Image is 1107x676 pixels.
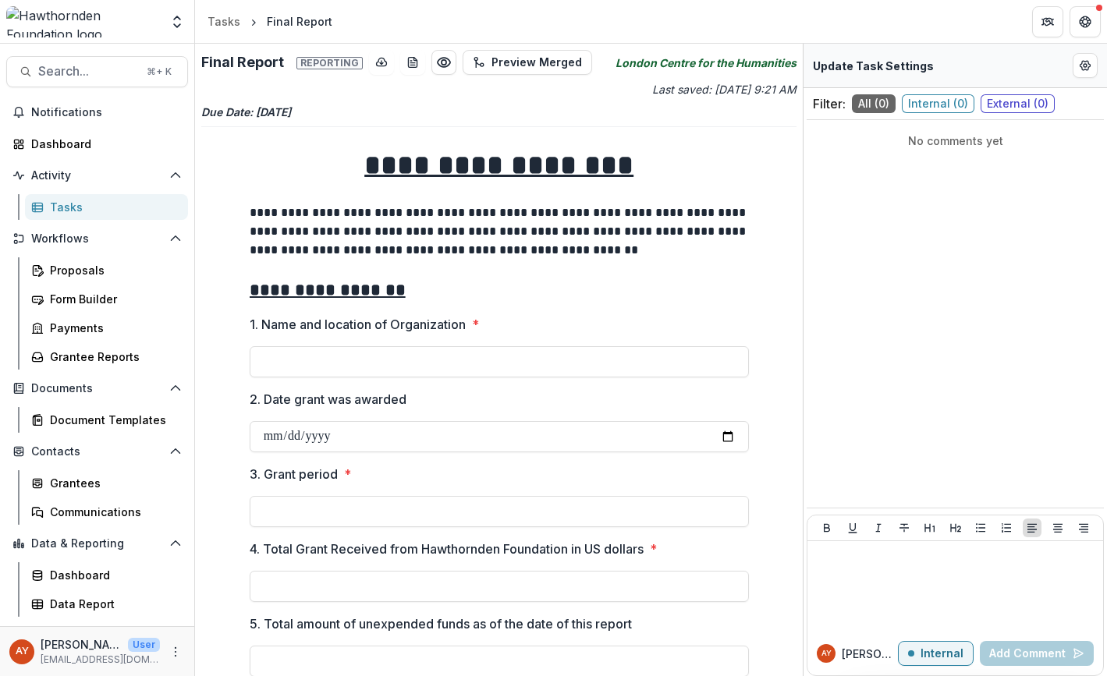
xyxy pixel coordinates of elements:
[41,653,160,667] p: [EMAIL_ADDRESS][DOMAIN_NAME]
[31,537,163,550] span: Data & Reporting
[25,286,188,312] a: Form Builder
[50,262,176,278] div: Proposals
[296,57,363,69] span: Reporting
[31,106,182,119] span: Notifications
[1074,519,1093,537] button: Align Right
[50,199,176,215] div: Tasks
[997,519,1016,537] button: Ordered List
[50,567,176,583] div: Dashboard
[818,519,836,537] button: Bold
[980,641,1094,666] button: Add Comment
[267,13,332,30] div: Final Report
[6,56,188,87] button: Search...
[981,94,1055,113] span: External ( 0 )
[201,54,363,71] h2: Final Report
[50,320,176,336] div: Payments
[31,382,163,395] span: Documents
[852,94,896,113] span: All ( 0 )
[463,50,592,75] button: Preview Merged
[400,50,425,75] button: download-word-button
[6,163,188,188] button: Open Activity
[895,519,914,537] button: Strike
[250,390,406,409] p: 2. Date grant was awarded
[50,475,176,491] div: Grantees
[25,194,188,220] a: Tasks
[31,136,176,152] div: Dashboard
[869,519,888,537] button: Italicize
[6,439,188,464] button: Open Contacts
[208,13,240,30] div: Tasks
[502,81,797,97] p: Last saved: [DATE] 9:21 AM
[201,104,797,120] p: Due Date: [DATE]
[1048,519,1067,537] button: Align Center
[971,519,990,537] button: Bullet List
[616,55,797,71] i: London Centre for the Humanities
[25,591,188,617] a: Data Report
[25,407,188,433] a: Document Templates
[25,470,188,496] a: Grantees
[250,465,338,483] p: 3. Grant period
[946,519,965,537] button: Heading 2
[842,646,898,662] p: [PERSON_NAME]
[201,10,247,33] a: Tasks
[25,562,188,588] a: Dashboard
[6,531,188,556] button: Open Data & Reporting
[6,131,188,157] a: Dashboard
[50,596,176,612] div: Data Report
[50,504,176,520] div: Communications
[902,94,974,113] span: Internal ( 0 )
[921,647,963,660] p: Internal
[50,291,176,307] div: Form Builder
[369,50,394,75] button: download-button
[31,232,163,246] span: Workflows
[25,344,188,370] a: Grantee Reports
[813,133,1098,149] p: No comments yet
[6,100,188,125] button: Notifications
[1023,519,1041,537] button: Align Left
[1032,6,1063,37] button: Partners
[921,519,939,537] button: Heading 1
[31,169,163,182] span: Activity
[166,642,185,661] button: More
[250,315,466,334] p: 1. Name and location of Organization
[201,10,339,33] nav: breadcrumb
[431,50,456,75] button: Preview f4fd9f88-1548-46bc-8ed8-86a1023d22ee.pdf
[128,638,160,652] p: User
[1070,6,1101,37] button: Get Help
[1073,53,1098,78] button: Edit Form Settings
[6,376,188,401] button: Open Documents
[25,257,188,283] a: Proposals
[6,226,188,251] button: Open Workflows
[6,6,160,37] img: Hawthornden Foundation logo
[843,519,862,537] button: Underline
[821,649,832,657] div: Andreas Yuíza
[25,499,188,525] a: Communications
[144,63,175,80] div: ⌘ + K
[813,58,934,74] p: Update Task Settings
[813,94,846,113] p: Filter:
[166,6,188,37] button: Open entity switcher
[25,315,188,341] a: Payments
[41,636,122,653] p: [PERSON_NAME]
[250,540,644,558] p: 4. Total Grant Received from Hawthornden Foundation in US dollars
[250,614,632,633] p: 5. Total amount of unexpended funds as of the date of this report
[38,64,137,79] span: Search...
[16,646,29,657] div: Andreas Yuíza
[50,349,176,365] div: Grantee Reports
[31,445,163,458] span: Contacts
[50,412,176,428] div: Document Templates
[898,641,974,666] button: Internal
